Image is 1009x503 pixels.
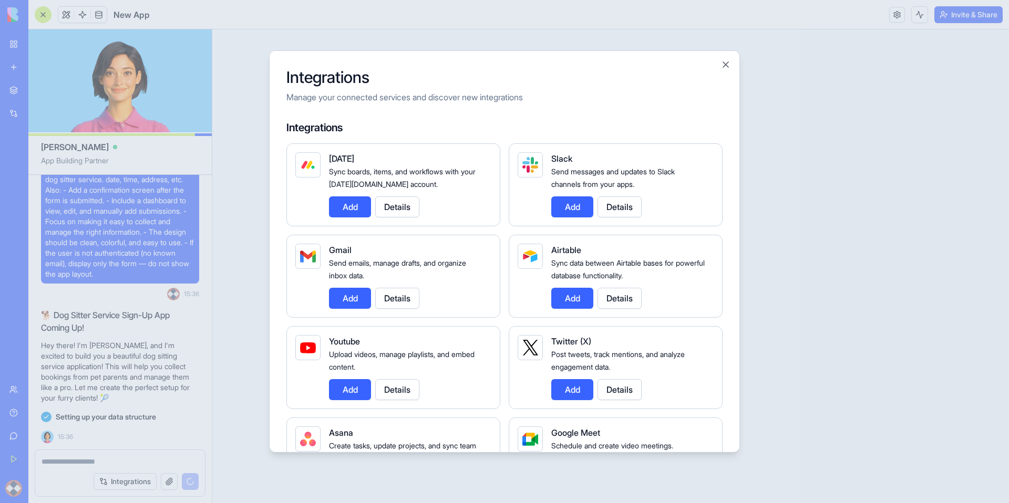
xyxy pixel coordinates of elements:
button: Add [329,379,371,400]
span: Gmail [329,245,352,255]
span: Twitter (X) [551,336,591,347]
span: Slack [551,153,572,164]
button: Add [551,288,593,309]
button: Add [551,196,593,217]
button: Details [598,288,642,309]
button: Details [375,379,419,400]
span: [DATE] [329,153,354,164]
span: Airtable [551,245,581,255]
span: Send emails, manage drafts, and organize inbox data. [329,258,466,280]
span: Send messages and updates to Slack channels from your apps. [551,167,675,188]
h4: Integrations [286,120,723,135]
span: Upload videos, manage playlists, and embed content. [329,350,475,371]
span: Sync data between Airtable bases for powerful database functionality. [551,258,705,280]
button: Details [598,379,642,400]
span: Asana [329,427,353,438]
p: Manage your connected services and discover new integrations [286,91,723,103]
span: Create tasks, update projects, and sync team workflows. [329,441,476,463]
span: Schedule and create video meetings. [551,441,673,450]
button: Details [375,196,419,217]
h2: Integrations [286,68,723,87]
button: Add [329,288,371,309]
span: Youtube [329,336,360,347]
button: Add [551,379,593,400]
button: Details [598,196,642,217]
span: Post tweets, track mentions, and analyze engagement data. [551,350,685,371]
span: Google Meet [551,427,600,438]
button: Details [375,288,419,309]
span: Sync boards, items, and workflows with your [DATE][DOMAIN_NAME] account. [329,167,476,188]
button: Add [329,196,371,217]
